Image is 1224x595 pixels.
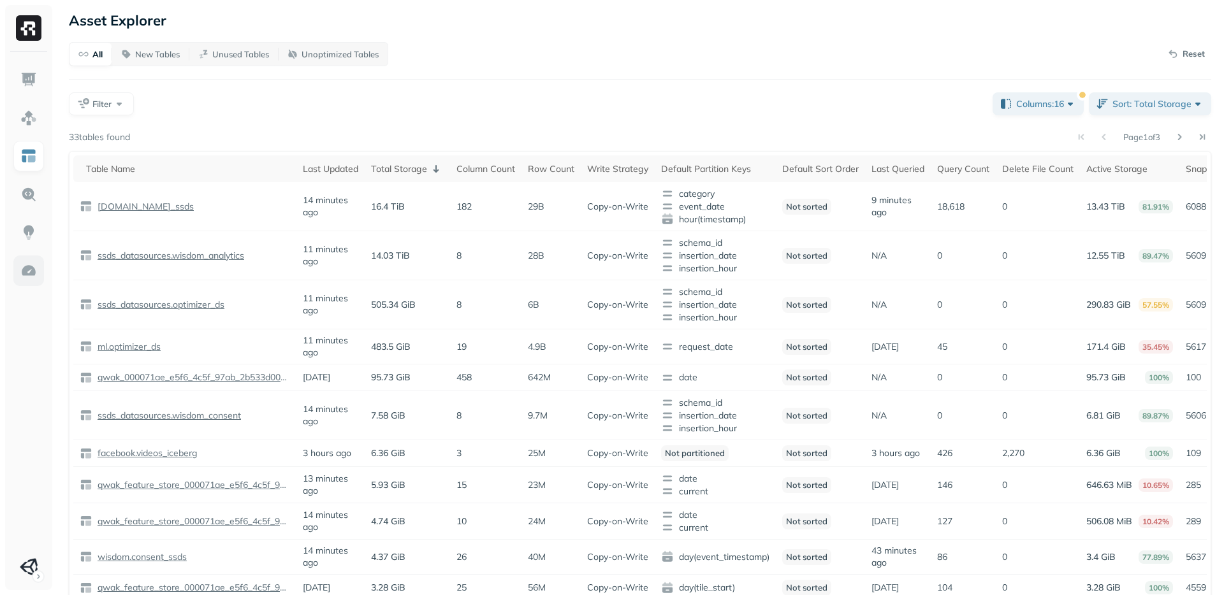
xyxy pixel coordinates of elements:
[80,340,92,353] img: table
[1002,410,1074,422] p: 0
[528,341,546,353] p: 4.9B
[456,341,515,353] p: 19
[1002,582,1074,594] p: 0
[456,201,515,213] p: 182
[95,299,224,311] p: ssds_datasources.optimizer_ds
[1123,131,1160,143] p: Page 1 of 3
[528,201,544,213] p: 29B
[1112,97,1204,110] span: Sort: Total Storage
[1086,582,1121,594] p: 3.28 GiB
[371,250,410,262] p: 14.03 TiB
[937,447,989,459] p: 426
[95,410,241,422] p: ssds_datasources.wisdom_consent
[95,341,161,353] p: ml.optimizer_ds
[69,11,166,29] p: Asset Explorer
[782,199,831,215] p: Not sorted
[303,292,358,317] p: 11 minutes ago
[303,447,351,459] p: 3 hours ago
[937,250,989,262] p: 0
[782,369,831,385] p: Not sorted
[661,298,769,311] span: insertion_date
[661,163,769,175] div: Default Partition Keys
[135,48,180,61] p: New Tables
[661,485,769,498] span: current
[303,163,358,175] div: Last Updated
[782,477,831,493] p: Not sorted
[80,550,92,563] img: table
[782,513,831,529] p: Not sorted
[782,248,831,264] p: Not sorted
[80,371,92,384] img: table
[371,479,405,491] p: 5.93 GiB
[303,194,358,219] p: 14 minutes ago
[1086,299,1131,311] p: 290.83 GiB
[371,515,405,527] p: 4.74 GiB
[661,311,769,324] span: insertion_hour
[303,334,358,359] p: 11 minutes ago
[782,163,859,175] div: Default Sort Order
[1145,581,1173,594] p: 100%
[661,262,769,275] span: insertion_hour
[1086,201,1125,213] p: 13.43 TiB
[587,479,648,491] p: Copy-on-Write
[20,148,37,164] img: Asset Explorer
[92,515,290,527] a: qwak_feature_store_000071ae_e5f6_4c5f_97ab_2b533d00d294.offline_feature_store_arpumizer_game_user...
[95,582,290,594] p: qwak_feature_store_000071ae_e5f6_4c5f_97ab_2b533d00d294.offline_feature_store_wisdom_analytics_on...
[95,447,198,459] p: facebook.videos_iceberg
[587,201,648,213] p: Copy-on-Write
[92,341,161,353] a: ml.optimizer_ds
[1139,409,1173,422] p: 89.87%
[661,445,729,461] p: Not partitioned
[371,341,411,353] p: 483.5 GiB
[937,201,989,213] p: 18,618
[303,243,358,268] p: 11 minutes ago
[1016,97,1077,110] span: Columns: 16
[92,447,198,459] a: facebook.videos_iceberg
[92,48,103,61] p: All
[456,299,515,311] p: 8
[92,479,290,491] a: qwak_feature_store_000071ae_e5f6_4c5f_97ab_2b533d00d294.offline_feature_store_arpumizer_user_leve...
[1002,551,1074,563] p: 0
[937,371,989,384] p: 0
[661,409,769,422] span: insertion_date
[80,409,92,422] img: table
[92,201,194,213] a: [DOMAIN_NAME]_ssds
[661,521,769,534] span: current
[937,582,989,594] p: 104
[528,515,546,527] p: 24M
[80,478,92,491] img: table
[20,71,37,88] img: Dashboard
[95,371,290,384] p: qwak_000071ae_e5f6_4c5f_97ab_2b533d00d294_analytics_data.single_inference
[782,339,831,355] p: Not sorted
[661,285,769,298] span: schema_id
[871,299,887,311] p: N/A
[871,371,887,384] p: N/A
[782,445,831,461] p: Not sorted
[871,479,899,491] p: [DATE]
[937,163,989,175] div: Query Count
[528,371,551,384] p: 642M
[20,186,37,203] img: Query Explorer
[95,515,290,527] p: qwak_feature_store_000071ae_e5f6_4c5f_97ab_2b533d00d294.offline_feature_store_arpumizer_game_user...
[782,549,831,565] p: Not sorted
[371,447,405,459] p: 6.36 GiB
[1183,48,1205,61] p: Reset
[661,396,769,409] span: schema_id
[937,479,989,491] p: 146
[371,582,405,594] p: 3.28 GiB
[69,131,130,143] p: 33 tables found
[1145,447,1173,460] p: 100%
[782,408,831,424] p: Not sorted
[456,551,515,563] p: 26
[456,163,515,175] div: Column Count
[1086,551,1116,563] p: 3.4 GiB
[80,447,92,460] img: table
[20,558,38,576] img: Unity
[69,92,134,115] button: Filter
[661,236,769,249] span: schema_id
[1161,44,1211,64] button: Reset
[661,200,769,213] span: event_date
[80,200,92,213] img: table
[1139,298,1173,312] p: 57.55%
[993,92,1084,115] button: Columns:16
